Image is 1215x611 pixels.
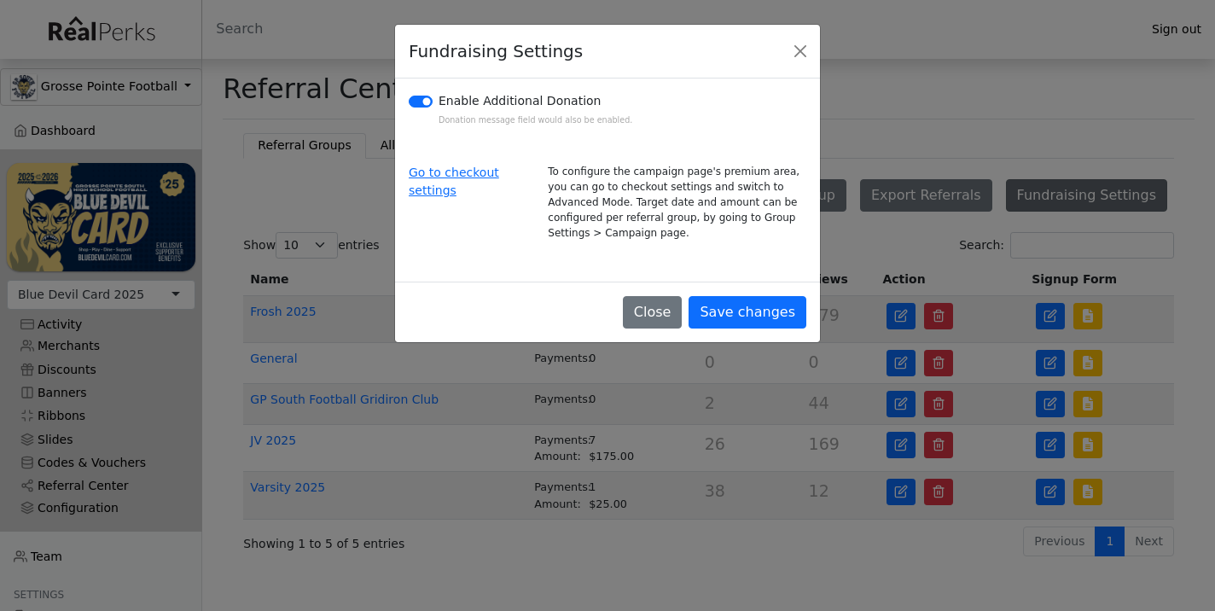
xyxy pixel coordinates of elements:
button: Close [788,38,813,64]
span: Enable Additional Donation [439,94,601,108]
a: Go to checkout settings [409,166,499,197]
button: Close [623,296,683,329]
div: To configure the campaign page's premium area, you can go to checkout settings and switch to Adva... [538,164,817,241]
span: Donation message field would also be enabled. [439,115,632,125]
h5: Fundraising Settings [409,38,583,64]
button: Save changes [689,296,806,329]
